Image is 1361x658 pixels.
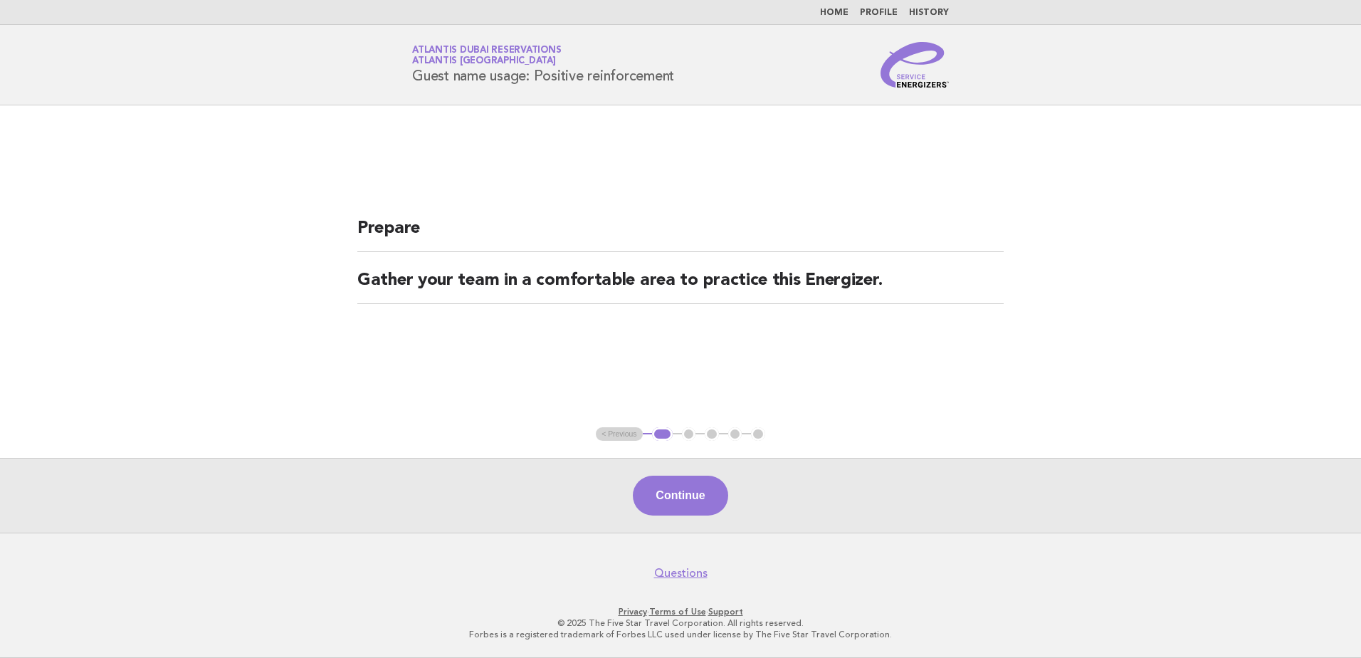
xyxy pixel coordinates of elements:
[357,269,1004,304] h2: Gather your team in a comfortable area to practice this Energizer.
[619,607,647,617] a: Privacy
[633,476,727,516] button: Continue
[860,9,898,17] a: Profile
[649,607,706,617] a: Terms of Use
[245,617,1116,629] p: © 2025 The Five Star Travel Corporation. All rights reserved.
[909,9,949,17] a: History
[820,9,848,17] a: Home
[245,606,1116,617] p: · ·
[881,42,949,88] img: Service Energizers
[412,57,556,66] span: Atlantis [GEOGRAPHIC_DATA]
[412,46,561,66] a: Atlantis Dubai ReservationsAtlantis [GEOGRAPHIC_DATA]
[412,46,674,83] h1: Guest name usage: Positive reinforcement
[654,566,708,580] a: Questions
[245,629,1116,640] p: Forbes is a registered trademark of Forbes LLC used under license by The Five Star Travel Corpora...
[652,427,673,442] button: 1
[357,217,1004,252] h2: Prepare
[708,607,743,617] a: Support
